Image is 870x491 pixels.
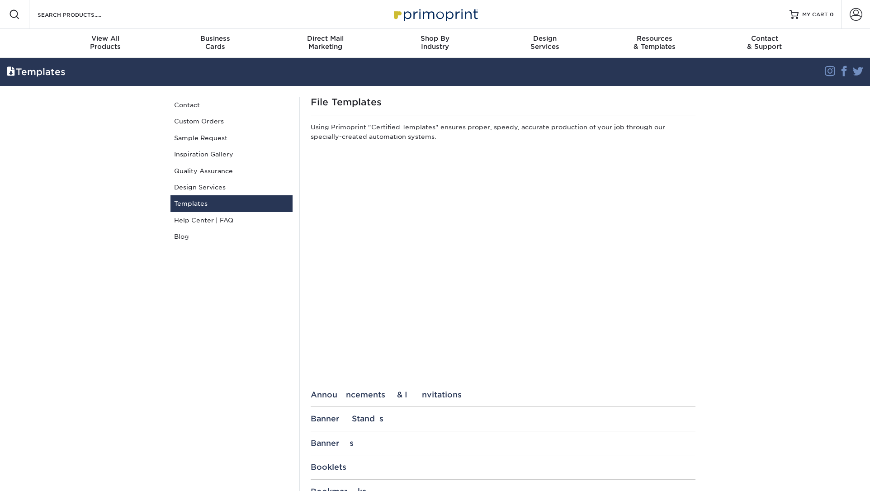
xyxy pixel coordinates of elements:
[390,5,480,24] img: Primoprint
[380,34,490,51] div: Industry
[170,212,293,228] a: Help Center | FAQ
[311,439,695,448] div: Banners
[170,113,293,129] a: Custom Orders
[270,34,380,51] div: Marketing
[270,34,380,42] span: Direct Mail
[490,34,600,42] span: Design
[170,195,293,212] a: Templates
[311,123,695,145] p: Using Primoprint "Certified Templates" ensures proper, speedy, accurate production of your job th...
[709,34,819,51] div: & Support
[311,463,695,472] div: Booklets
[161,29,270,58] a: BusinessCards
[161,34,270,42] span: Business
[51,29,161,58] a: View AllProducts
[311,390,695,399] div: Announcements & Invitations
[802,11,828,19] span: MY CART
[170,179,293,195] a: Design Services
[170,97,293,113] a: Contact
[170,146,293,162] a: Inspiration Gallery
[600,29,709,58] a: Resources& Templates
[709,34,819,42] span: Contact
[51,34,161,51] div: Products
[490,29,600,58] a: DesignServices
[270,29,380,58] a: Direct MailMarketing
[830,11,834,18] span: 0
[600,34,709,42] span: Resources
[709,29,819,58] a: Contact& Support
[311,414,695,423] div: Banner Stands
[380,29,490,58] a: Shop ByIndustry
[490,34,600,51] div: Services
[170,163,293,179] a: Quality Assurance
[37,9,125,20] input: SEARCH PRODUCTS.....
[51,34,161,42] span: View All
[170,130,293,146] a: Sample Request
[600,34,709,51] div: & Templates
[380,34,490,42] span: Shop By
[161,34,270,51] div: Cards
[170,228,293,245] a: Blog
[311,97,695,108] h1: File Templates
